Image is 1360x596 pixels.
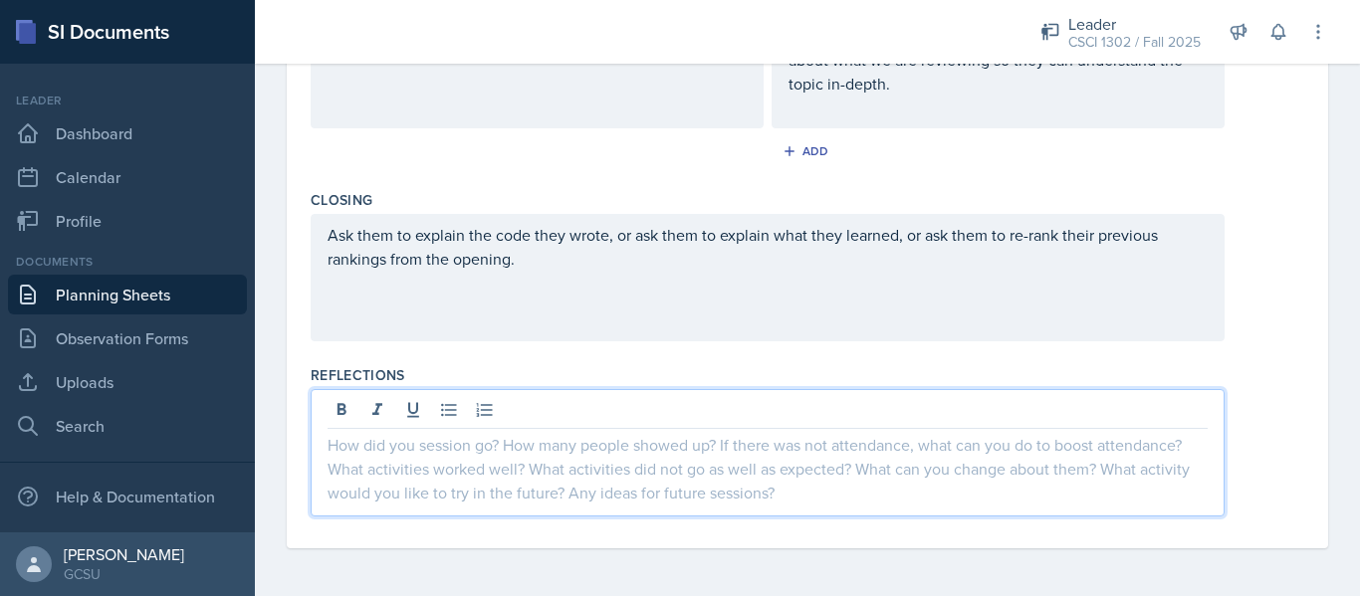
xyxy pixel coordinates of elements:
div: [PERSON_NAME] [64,544,184,564]
label: Reflections [311,365,405,385]
label: Closing [311,190,372,210]
a: Calendar [8,157,247,197]
a: Dashboard [8,113,247,153]
div: GCSU [64,564,184,584]
a: Uploads [8,362,247,402]
a: Planning Sheets [8,275,247,314]
div: Help & Documentation [8,477,247,516]
a: Profile [8,201,247,241]
div: Documents [8,253,247,271]
a: Observation Forms [8,318,247,358]
div: Leader [8,92,247,109]
p: Ask them to explain the code they wrote, or ask them to explain what they learned, or ask them to... [328,223,1208,271]
button: Add [776,136,840,166]
div: Leader [1068,12,1201,36]
div: CSCI 1302 / Fall 2025 [1068,32,1201,53]
div: Add [787,143,829,159]
a: Search [8,406,247,446]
